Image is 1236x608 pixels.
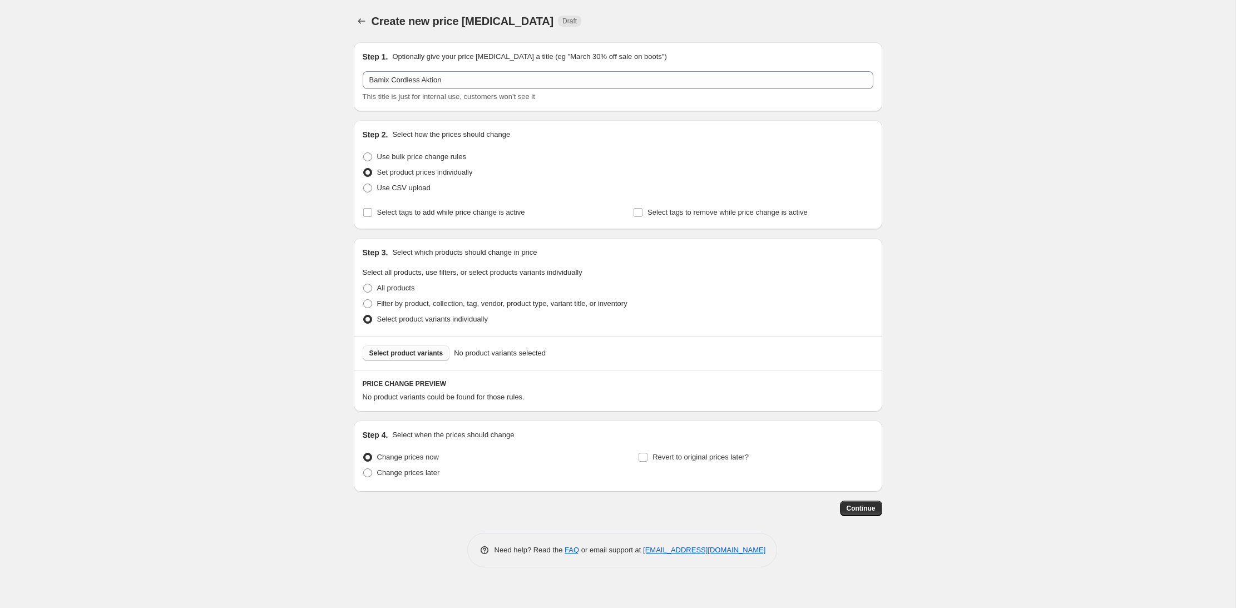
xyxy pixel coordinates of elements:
[377,208,525,216] span: Select tags to add while price change is active
[363,379,873,388] h6: PRICE CHANGE PREVIEW
[363,429,388,441] h2: Step 4.
[392,429,514,441] p: Select when the prices should change
[363,71,873,89] input: 30% off holiday sale
[392,247,537,258] p: Select which products should change in price
[652,453,749,461] span: Revert to original prices later?
[377,468,440,477] span: Change prices later
[363,129,388,140] h2: Step 2.
[369,349,443,358] span: Select product variants
[377,453,439,461] span: Change prices now
[377,315,488,323] span: Select product variants individually
[363,345,450,361] button: Select product variants
[363,92,535,101] span: This title is just for internal use, customers won't see it
[392,51,666,62] p: Optionally give your price [MEDICAL_DATA] a title (eg "March 30% off sale on boots")
[643,546,765,554] a: [EMAIL_ADDRESS][DOMAIN_NAME]
[565,546,579,554] a: FAQ
[377,152,466,161] span: Use bulk price change rules
[647,208,808,216] span: Select tags to remove while price change is active
[579,546,643,554] span: or email support at
[354,13,369,29] button: Price change jobs
[363,268,582,276] span: Select all products, use filters, or select products variants individually
[377,168,473,176] span: Set product prices individually
[840,501,882,516] button: Continue
[377,299,627,308] span: Filter by product, collection, tag, vendor, product type, variant title, or inventory
[377,184,431,192] span: Use CSV upload
[363,51,388,62] h2: Step 1.
[363,247,388,258] h2: Step 3.
[392,129,510,140] p: Select how the prices should change
[562,17,577,26] span: Draft
[363,393,525,401] span: No product variants could be found for those rules.
[372,15,554,27] span: Create new price [MEDICAL_DATA]
[495,546,565,554] span: Need help? Read the
[454,348,546,359] span: No product variants selected
[377,284,415,292] span: All products
[847,504,876,513] span: Continue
